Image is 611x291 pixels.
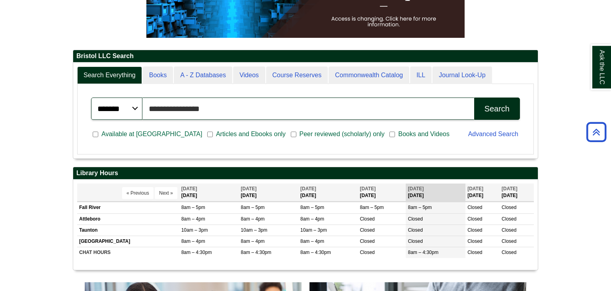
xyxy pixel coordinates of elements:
[410,66,432,84] a: ILL
[155,187,177,199] button: Next »
[122,187,154,199] button: « Previous
[474,98,520,120] button: Search
[408,238,422,244] span: Closed
[467,216,482,222] span: Closed
[408,250,438,255] span: 8am – 4:30pm
[300,216,324,222] span: 8am – 4pm
[181,205,205,210] span: 8am – 5pm
[241,205,265,210] span: 8am – 5pm
[73,50,538,62] h2: Bristol LLC Search
[360,216,375,222] span: Closed
[93,131,98,138] input: Available at [GEOGRAPHIC_DATA]
[181,238,205,244] span: 8am – 4pm
[502,216,516,222] span: Closed
[77,247,179,258] td: CHAT HOURS
[502,205,516,210] span: Closed
[500,184,534,201] th: [DATE]
[408,186,424,191] span: [DATE]
[360,186,376,191] span: [DATE]
[360,238,375,244] span: Closed
[300,205,324,210] span: 8am – 5pm
[98,129,205,139] span: Available at [GEOGRAPHIC_DATA]
[395,129,453,139] span: Books and Videos
[389,131,395,138] input: Books and Videos
[241,250,271,255] span: 8am – 4:30pm
[467,186,483,191] span: [DATE]
[467,250,482,255] span: Closed
[296,129,388,139] span: Peer reviewed (scholarly) only
[266,66,328,84] a: Course Reserves
[298,184,358,201] th: [DATE]
[300,250,331,255] span: 8am – 4:30pm
[77,225,179,236] td: Taunton
[432,66,492,84] a: Journal Look-Up
[241,238,265,244] span: 8am – 4pm
[77,213,179,225] td: Attleboro
[467,227,482,233] span: Closed
[358,184,406,201] th: [DATE]
[468,131,518,137] a: Advanced Search
[233,66,265,84] a: Videos
[181,216,205,222] span: 8am – 4pm
[465,184,500,201] th: [DATE]
[502,186,518,191] span: [DATE]
[360,205,384,210] span: 8am – 5pm
[239,184,298,201] th: [DATE]
[502,250,516,255] span: Closed
[207,131,213,138] input: Articles and Ebooks only
[291,131,296,138] input: Peer reviewed (scholarly) only
[241,227,267,233] span: 10am – 3pm
[360,250,375,255] span: Closed
[408,205,432,210] span: 8am – 5pm
[584,127,609,137] a: Back to Top
[181,186,197,191] span: [DATE]
[329,66,409,84] a: Commonwealth Catalog
[181,250,212,255] span: 8am – 4:30pm
[300,186,316,191] span: [DATE]
[467,238,482,244] span: Closed
[241,216,265,222] span: 8am – 4pm
[241,186,257,191] span: [DATE]
[77,202,179,213] td: Fall River
[408,216,422,222] span: Closed
[300,238,324,244] span: 8am – 4pm
[502,227,516,233] span: Closed
[406,184,465,201] th: [DATE]
[73,167,538,180] h2: Library Hours
[213,129,289,139] span: Articles and Ebooks only
[143,66,173,84] a: Books
[408,227,422,233] span: Closed
[485,104,510,113] div: Search
[77,66,142,84] a: Search Everything
[300,227,327,233] span: 10am – 3pm
[179,184,239,201] th: [DATE]
[360,227,375,233] span: Closed
[77,236,179,247] td: [GEOGRAPHIC_DATA]
[467,205,482,210] span: Closed
[502,238,516,244] span: Closed
[174,66,232,84] a: A - Z Databases
[181,227,208,233] span: 10am – 3pm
